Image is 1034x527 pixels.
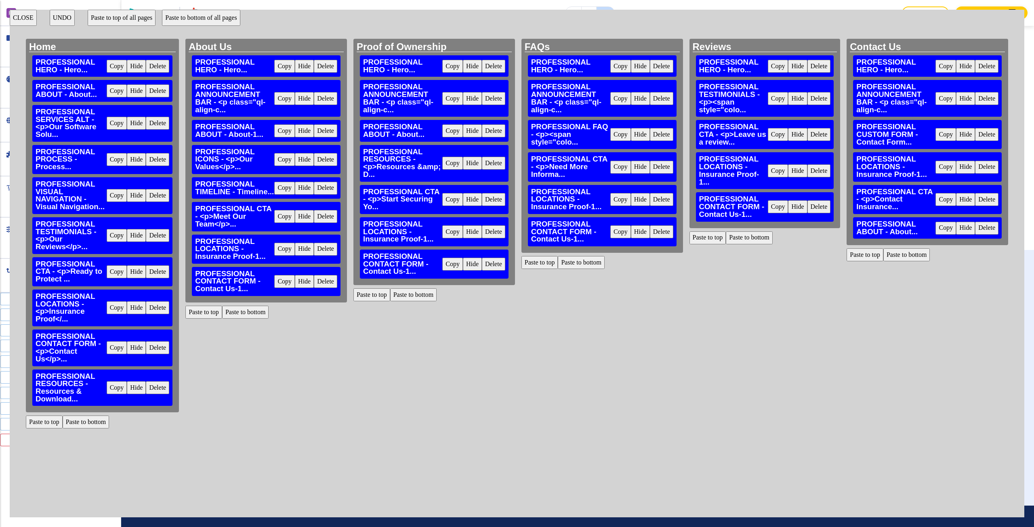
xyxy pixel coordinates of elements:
button: Hide [788,200,807,213]
button: Hide [788,164,807,177]
h3: PROFESSIONAL CONTACT FORM - Contact Us-1... [195,270,274,293]
h3: PROFESSIONAL CONTACT FORM - Contact Us-1... [531,220,610,243]
button: UNDO [50,10,75,26]
h3: PROFESSIONAL LOCATIONS - Insurance Proof-1... [363,220,442,243]
button: Paste to bottom [883,248,930,261]
button: Delete [314,153,337,166]
button: Hide [463,193,482,206]
button: Copy [107,265,127,278]
button: Delete [146,265,169,278]
button: Hide [463,225,482,238]
button: Delete [146,189,169,202]
h2: Reviews [693,42,837,52]
h2: About Us [189,42,344,52]
img: Your Logo [183,7,205,19]
button: Paste to bottom [63,416,109,428]
h3: PROFESSIONAL CONTACT FORM - Contact Us-1... [699,195,768,218]
button: Copy [274,92,295,105]
button: Copy [935,193,956,206]
h3: PROFESSIONAL HERO - Hero... [856,59,935,73]
button: Hide [463,157,482,170]
button: Hide [127,60,146,73]
button: Delete [975,222,998,235]
h3: PROFESSIONAL LOCATIONS - Insurance Proof-1... [856,155,935,178]
button: Delete [650,161,673,174]
button: Hide [788,128,807,141]
button: Hide [788,92,807,105]
button: Hide [788,60,807,73]
h3: PROFESSIONAL CTA - <p>Start Securing Yo... [363,188,442,211]
h3: PROFESSIONAL LOCATIONS - Insurance Proof-1... [699,155,768,186]
button: Hide [463,60,482,73]
button: Delete [146,229,169,242]
button: Delete [650,193,673,206]
h2: Website Editor [19,8,64,18]
button: Delete [975,92,998,105]
button: Save Draft [902,6,949,19]
button: Copy [610,161,631,174]
button: Hide [127,229,146,242]
h2: Contact Us [850,42,1005,52]
button: Copy [610,60,631,73]
h2: Proof of Ownership [357,42,512,52]
h3: PROFESSIONAL PROCESS - Process... [36,148,107,171]
button: Hide [127,84,146,97]
button: Copy [442,124,463,137]
button: Copy [768,128,788,141]
button: Hide [631,92,650,105]
h3: PROFESSIONAL LOCATIONS - Insurance Proof-1... [195,238,274,260]
button: Delete [146,117,169,130]
button: Copy [107,60,127,73]
button: Copy [442,258,463,271]
button: Hide [295,210,314,223]
h3: PROFESSIONAL CUSTOM FORM - Contact Form... [856,123,935,146]
button: Delete [807,92,831,105]
button: Copy [274,243,295,256]
button: Hide [127,265,146,278]
button: Hide [127,301,146,314]
h3: PROFESSIONAL HERO - Hero... [363,59,442,73]
h3: PROFESSIONAL TIMELINE - Timeline... [195,181,274,195]
button: Delete [314,243,337,256]
h3: PROFESSIONAL HERO - Hero... [531,59,610,73]
button: Copy [107,117,127,130]
button: Delete [146,84,169,97]
button: Delete [314,60,337,73]
button: Hide [295,92,314,105]
button: Copy [107,229,127,242]
h3: PROFESSIONAL TESTIMONIALS - <p>Our Reviews</p>... [36,220,107,251]
button: Hide [463,92,482,105]
button: Hide [295,243,314,256]
button: Copy [274,124,295,137]
button: Delete [975,60,998,73]
button: Delete [482,193,505,206]
h3: PROFESSIONAL HERO - Hero... [195,59,274,73]
button: Copy [107,381,127,394]
button: Hide [631,60,650,73]
button: Hide [127,153,146,166]
button: Delete [650,92,673,105]
button: Hide [631,128,650,141]
button: Paste to top [521,256,558,269]
button: Hide [463,124,482,137]
button: Hide [956,92,975,105]
h3: PROFESSIONAL CTA - <p>Need More Informa... [531,155,610,178]
h2: FAQs [525,42,680,52]
h3: PROFESSIONAL ANNOUNCEMENT BAR - <p class="ql-align-c... [363,83,442,113]
h3: PROFESSIONAL ICONS - <p>Our Values</p>... [195,148,274,171]
button: Hide [127,189,146,202]
h3: PROFESSIONAL TESTIMONIALS - <p><span style="colo... [699,83,768,113]
p: Back to Preview [966,9,1002,17]
button: Delete [314,124,337,137]
button: Copy [768,200,788,213]
button: Hide [295,124,314,137]
button: Hide [631,161,650,174]
button: Delete [975,128,998,141]
button: Paste to bottom [390,288,437,301]
button: Hide [631,193,650,206]
button: Copy [442,225,463,238]
button: Delete [807,164,831,177]
button: Delete [650,60,673,73]
button: Copy [610,128,631,141]
button: Delete [146,60,169,73]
